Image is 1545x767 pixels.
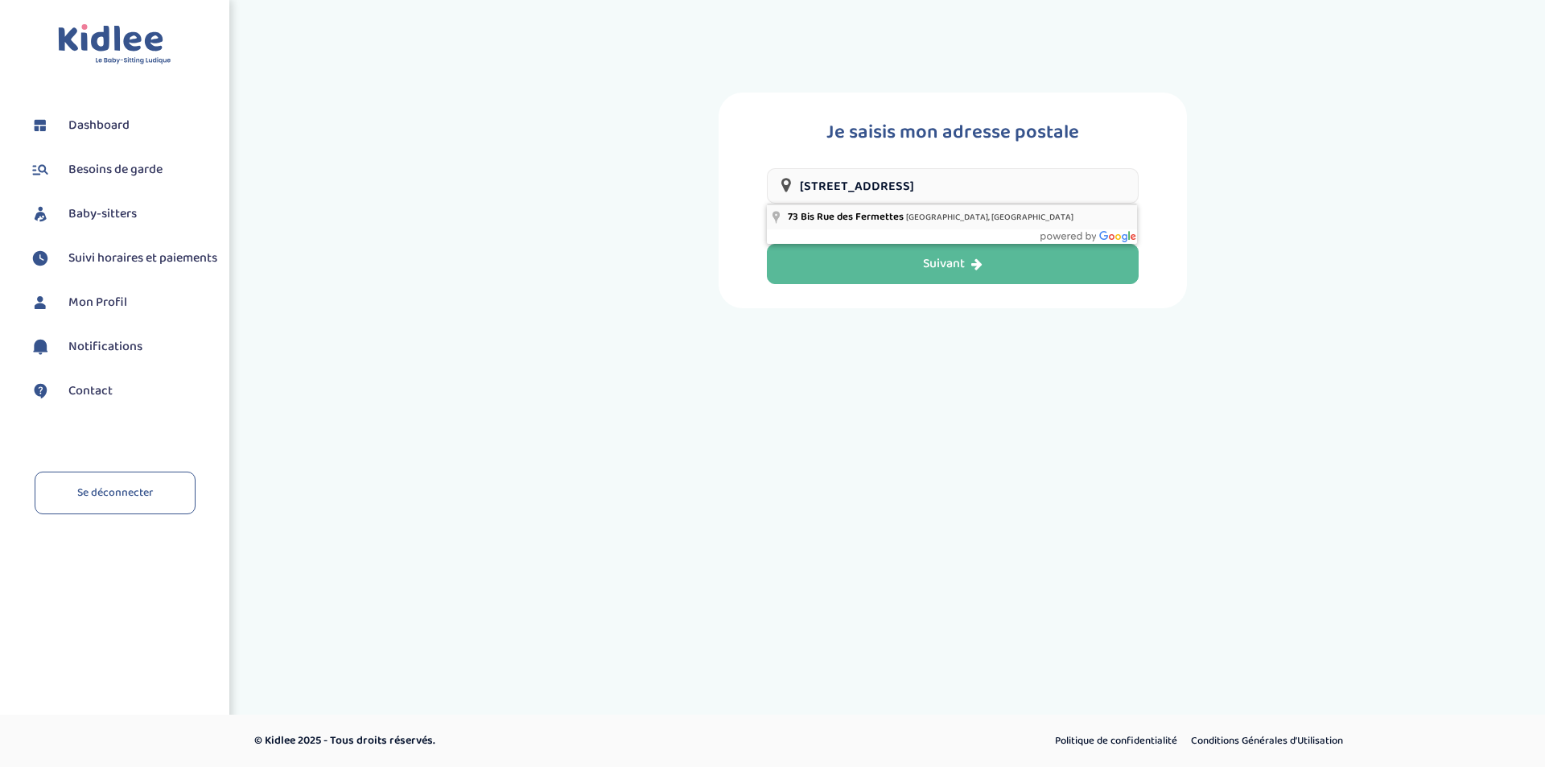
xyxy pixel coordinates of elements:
[1185,731,1349,752] a: Conditions Générales d’Utilisation
[1049,731,1183,752] a: Politique de confidentialité
[68,249,217,268] span: Suivi horaires et paiements
[68,381,113,401] span: Contact
[28,291,217,315] a: Mon Profil
[28,158,217,182] a: Besoins de garde
[788,208,814,225] span: 73 Bis
[28,246,52,270] img: suivihoraire.svg
[923,255,983,274] div: Suivant
[28,113,52,138] img: dashboard.svg
[767,244,1139,284] button: Suivant
[767,168,1139,204] input: Veuillez saisir votre adresse postale
[68,337,142,357] span: Notifications
[68,160,163,179] span: Besoins de garde
[58,24,171,65] img: logo.svg
[68,116,130,135] span: Dashboard
[254,732,841,749] p: © Kidlee 2025 - Tous droits réservés.
[28,335,52,359] img: notification.svg
[28,291,52,315] img: profil.svg
[28,379,52,403] img: contact.svg
[28,246,217,270] a: Suivi horaires et paiements
[906,210,1073,225] span: [GEOGRAPHIC_DATA], [GEOGRAPHIC_DATA]
[28,158,52,182] img: besoin.svg
[28,202,52,226] img: babysitters.svg
[817,208,904,225] span: Rue des Fermettes
[28,202,217,226] a: Baby-sitters
[28,113,217,138] a: Dashboard
[68,293,127,312] span: Mon Profil
[68,204,137,224] span: Baby-sitters
[35,472,196,514] a: Se déconnecter
[28,335,217,359] a: Notifications
[28,379,217,403] a: Contact
[767,117,1139,148] h1: Je saisis mon adresse postale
